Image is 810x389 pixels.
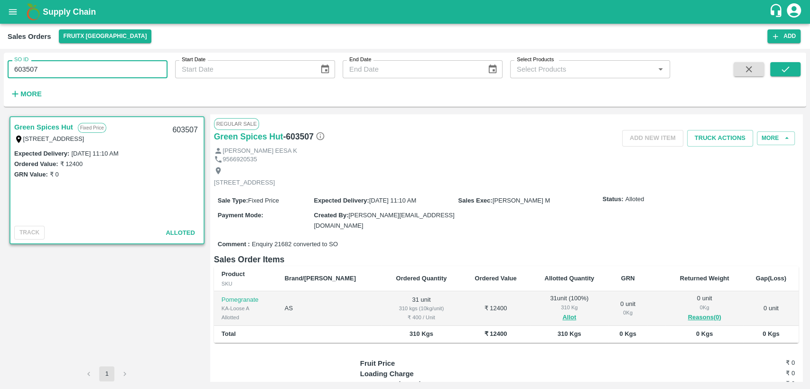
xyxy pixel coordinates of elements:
p: 9566920535 [223,155,257,164]
label: [STREET_ADDRESS] [23,135,84,142]
span: [PERSON_NAME] M [493,197,550,204]
button: More [8,86,44,102]
nav: pagination navigation [80,366,134,381]
button: Choose date [316,60,334,78]
label: [DATE] 11:10 AM [71,150,118,157]
div: 0 unit [616,300,639,317]
td: 0 unit [744,291,799,326]
div: 310 Kg [538,303,601,312]
label: Sale Type : [218,197,248,204]
label: Start Date [182,56,205,64]
h6: ₹ 0 [722,358,795,368]
b: Allotted Quantity [544,275,594,282]
label: Expected Delivery : [14,150,69,157]
span: [DATE] 11:10 AM [369,197,416,204]
button: More [757,131,795,145]
button: Select DC [59,29,152,43]
div: ₹ 400 / Unit [389,313,454,322]
button: Choose date [484,60,502,78]
label: Status: [603,195,624,204]
label: Ordered Value: [14,160,58,167]
b: Product [222,270,245,278]
label: ₹ 0 [50,171,59,178]
p: Pomegranate [222,296,270,305]
button: Add [767,29,801,43]
button: Reasons(0) [673,312,736,323]
b: GRN [621,275,635,282]
div: 0 Kg [616,308,639,317]
div: account of current user [785,2,802,22]
p: Fixed Price [78,123,106,133]
div: Sales Orders [8,30,51,43]
b: Gap(Loss) [756,275,786,282]
div: 0 unit [673,294,736,323]
input: Select Products [513,63,652,75]
button: open drawer [2,1,24,23]
b: Total [222,330,236,337]
b: Returned Weight [680,275,729,282]
td: AS [277,291,382,326]
b: Brand/[PERSON_NAME] [285,275,356,282]
b: ₹ 12400 [484,330,507,337]
img: logo [24,2,43,21]
label: End Date [349,56,371,64]
span: Regular Sale [214,118,259,130]
input: End Date [343,60,480,78]
div: Allotted [222,313,270,322]
span: Alloted [166,229,195,236]
h6: Sales Order Items [214,253,799,266]
p: [STREET_ADDRESS] [214,178,275,187]
b: 0 Kgs [696,330,713,337]
span: Alloted [625,195,644,204]
b: Ordered Quantity [396,275,447,282]
h6: - 603507 [283,130,325,143]
button: page 1 [99,366,114,381]
p: Fruit Price [360,358,469,369]
span: Fixed Price [248,197,279,204]
b: 310 Kgs [410,330,433,337]
div: KA-Loose A [222,304,270,313]
span: [PERSON_NAME][EMAIL_ADDRESS][DOMAIN_NAME] [314,212,454,229]
label: SO ID [14,56,28,64]
b: 0 Kgs [763,330,779,337]
a: Green Spices Hut [214,130,283,143]
p: [PERSON_NAME] EESA K [223,147,297,156]
span: Enquiry 21682 converted to SO [252,240,338,249]
div: 310 kgs (10kg/unit) [389,304,454,313]
button: Open [654,63,667,75]
button: Allot [562,312,576,323]
b: 310 Kgs [558,330,581,337]
label: Created By : [314,212,348,219]
b: 0 Kgs [619,330,636,337]
b: Ordered Value [475,275,516,282]
a: Supply Chain [43,5,769,19]
label: Select Products [517,56,554,64]
input: Enter SO ID [8,60,168,78]
div: 31 unit ( 100 %) [538,294,601,323]
button: Truck Actions [687,130,753,147]
b: Supply Chain [43,7,96,17]
label: Payment Mode : [218,212,263,219]
label: ₹ 12400 [60,160,83,167]
label: GRN Value: [14,171,48,178]
td: ₹ 12400 [461,291,530,326]
p: Loading Charge [360,369,469,379]
strong: More [20,90,42,98]
input: Start Date [175,60,312,78]
div: SKU [222,279,270,288]
h6: ₹ 0 [722,369,795,378]
a: Green Spices Hut [14,121,73,133]
h6: ₹ 0 [722,379,795,389]
div: 603507 [167,119,203,141]
label: Expected Delivery : [314,197,369,204]
div: customer-support [769,3,785,20]
div: 0 Kg [673,303,736,312]
label: Sales Exec : [458,197,493,204]
td: 31 unit [382,291,461,326]
label: Comment : [218,240,250,249]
